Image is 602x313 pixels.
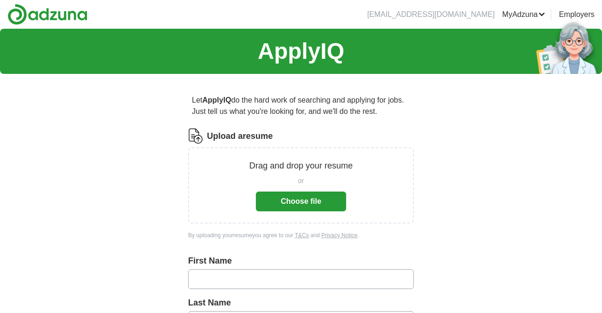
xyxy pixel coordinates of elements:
[188,255,414,267] label: First Name
[202,96,231,104] strong: ApplyIQ
[321,232,357,239] a: Privacy Notice
[188,128,203,144] img: CV Icon
[295,232,309,239] a: T&Cs
[502,9,546,20] a: MyAdzuna
[188,231,414,240] div: By uploading your resume you agree to our and .
[249,160,353,172] p: Drag and drop your resume
[298,176,304,186] span: or
[367,9,495,20] li: [EMAIL_ADDRESS][DOMAIN_NAME]
[207,130,273,143] label: Upload a resume
[188,91,414,121] p: Let do the hard work of searching and applying for jobs. Just tell us what you're looking for, an...
[256,192,346,211] button: Choose file
[258,34,344,68] h1: ApplyIQ
[188,297,414,309] label: Last Name
[8,4,87,25] img: Adzuna logo
[559,9,594,20] a: Employers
